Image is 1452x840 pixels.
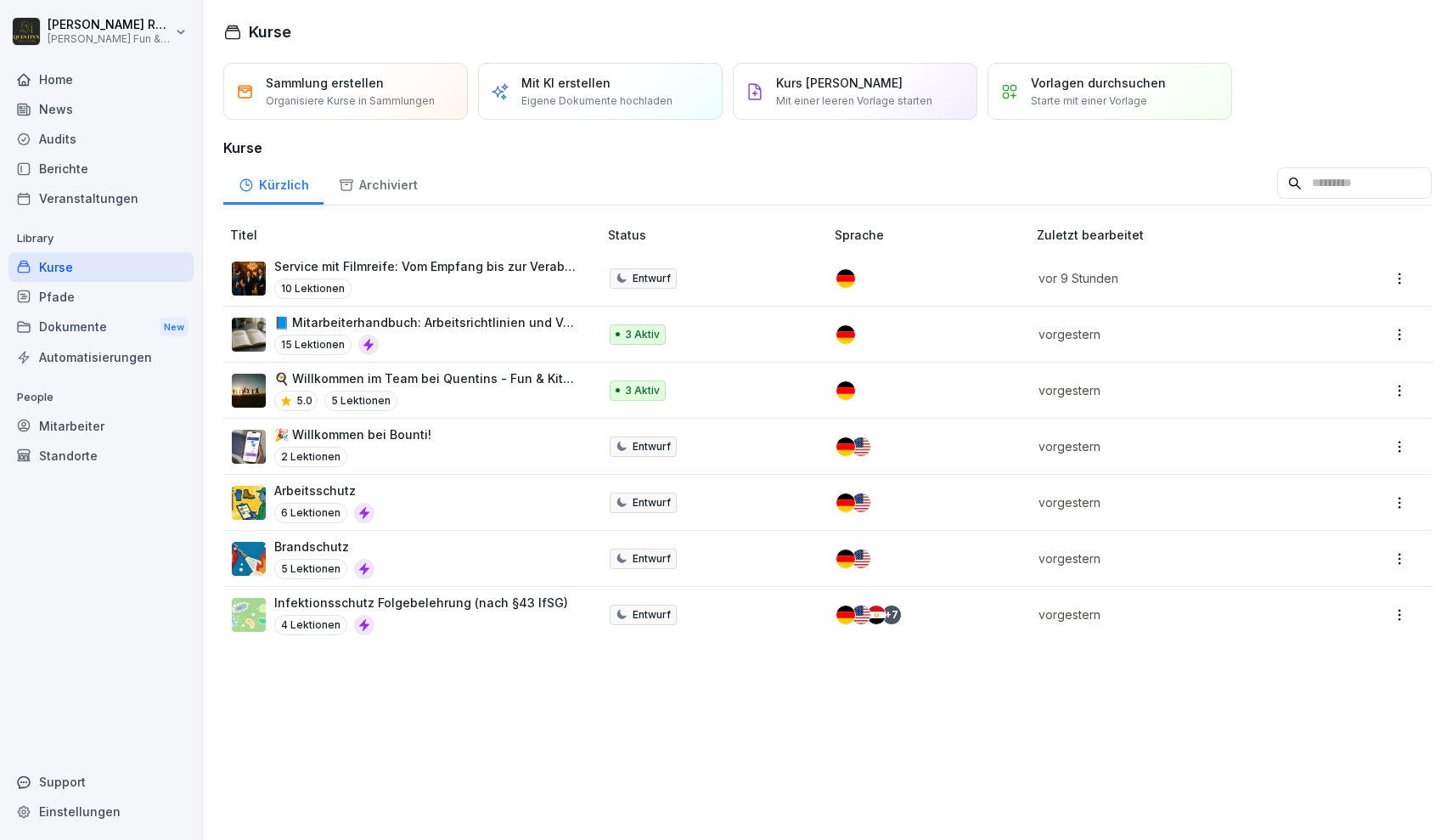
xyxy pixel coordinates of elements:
[608,226,829,244] p: Status
[8,183,194,213] a: Veranstaltungen
[223,161,324,205] a: Kürzlich
[274,538,374,555] p: Brandschutz
[1037,226,1331,244] p: Zuletzt bearbeitet
[625,383,660,398] p: 3 Aktiv
[232,542,266,576] img: b0iy7e1gfawqjs4nezxuanzk.png
[8,225,194,252] p: Library
[274,482,374,499] p: Arbeitsschutz
[8,411,194,441] a: Mitarbeiter
[1038,550,1310,567] p: vorgestern
[852,437,870,456] img: us.svg
[274,615,347,635] p: 4 Lektionen
[232,430,266,464] img: b4eu0mai1tdt6ksd7nlke1so.png
[232,486,266,520] img: bgsrfyvhdm6180ponve2jajk.png
[274,313,581,331] p: 📘 Mitarbeiterhandbuch: Arbeitsrichtlinien und Vorteile
[274,369,581,387] p: 🍳 Willkommen im Team bei Quentins - Fun & Kitchen
[274,257,581,275] p: Service mit Filmreife: Vom Empfang bis zur Verabschiedung
[8,441,194,471] a: Standorte
[8,94,194,124] a: News
[633,495,671,510] p: Entwurf
[324,391,397,411] p: 5 Lektionen
[1038,606,1310,623] p: vorgestern
[836,606,855,624] img: de.svg
[8,797,194,826] a: Einstellungen
[852,606,870,624] img: us.svg
[274,426,431,443] p: 🎉 Willkommen bei Bounti!
[8,312,194,343] div: Dokumente
[852,493,870,512] img: us.svg
[633,551,671,567] p: Entwurf
[232,318,266,352] img: bj2hrb5netnztghhh8r80f6x.png
[776,74,903,92] p: Kurs [PERSON_NAME]
[836,269,855,288] img: de.svg
[274,559,347,579] p: 5 Lektionen
[521,93,673,109] p: Eigene Dokumente hochladen
[8,312,194,343] a: DokumenteNew
[324,161,432,205] a: Archiviert
[521,74,611,92] p: Mit KI erstellen
[625,327,660,342] p: 3 Aktiv
[8,342,194,372] a: Automatisierungen
[8,154,194,183] a: Berichte
[836,437,855,456] img: de.svg
[8,252,194,282] a: Kurse
[633,439,671,454] p: Entwurf
[1038,381,1310,399] p: vorgestern
[852,550,870,568] img: us.svg
[249,20,291,43] h1: Kurse
[232,598,266,632] img: tgff07aey9ahi6f4hltuk21p.png
[836,550,855,568] img: de.svg
[266,74,384,92] p: Sammlung erstellen
[160,318,189,337] div: New
[867,606,886,624] img: eg.svg
[882,606,901,624] div: + 7
[8,65,194,94] a: Home
[274,279,352,299] p: 10 Lektionen
[296,393,312,409] p: 5.0
[48,33,172,45] p: [PERSON_NAME] Fun & Kitchen
[633,271,671,286] p: Entwurf
[1038,493,1310,511] p: vorgestern
[274,447,347,467] p: 2 Lektionen
[835,226,1030,244] p: Sprache
[223,138,1432,158] h3: Kurse
[1038,437,1310,455] p: vorgestern
[1038,269,1310,287] p: vor 9 Stunden
[633,607,671,623] p: Entwurf
[266,93,435,109] p: Organisiere Kurse in Sammlungen
[836,493,855,512] img: de.svg
[8,767,194,797] div: Support
[274,594,568,612] p: Infektionsschutz Folgebelehrung (nach §43 IfSG)
[274,335,352,355] p: 15 Lektionen
[1038,325,1310,343] p: vorgestern
[232,374,266,408] img: mjy02bxmf13299u72crwpnd8.png
[836,325,855,344] img: de.svg
[8,124,194,154] a: Audits
[48,18,172,32] p: [PERSON_NAME] Rockmann
[776,93,932,109] p: Mit einer leeren Vorlage starten
[1031,74,1166,92] p: Vorlagen durchsuchen
[230,226,601,244] p: Titel
[8,282,194,312] a: Pfade
[274,503,347,523] p: 6 Lektionen
[836,381,855,400] img: de.svg
[8,384,194,411] p: People
[1031,93,1147,109] p: Starte mit einer Vorlage
[232,262,266,296] img: odc3k0m7g3grx0xvsrrh3b8d.png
